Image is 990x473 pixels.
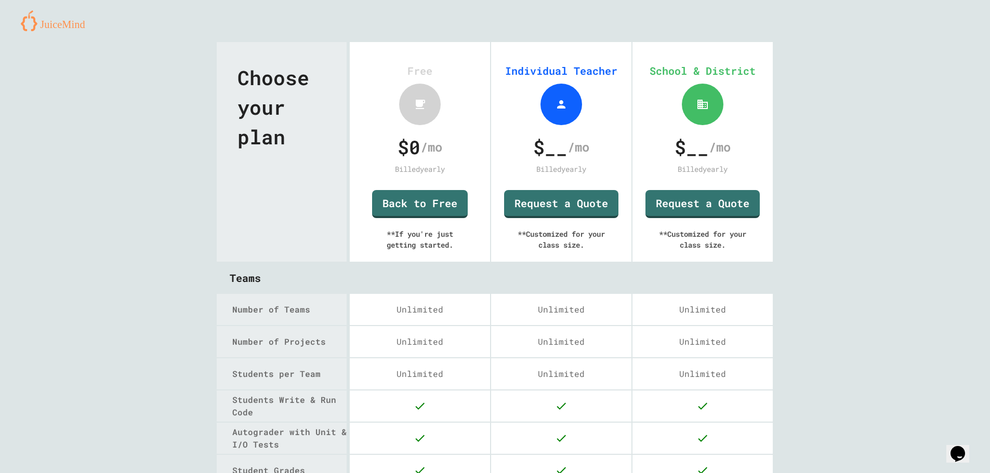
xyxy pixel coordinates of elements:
[643,164,762,174] div: Billed yearly
[350,294,490,325] div: Unlimited
[643,63,762,78] div: School & District
[504,190,618,218] a: Request a Quote
[360,63,480,78] div: Free
[491,358,631,389] div: Unlimited
[946,431,980,463] iframe: To enrich screen reader interactions, please activate Accessibility in Grammarly extension settings
[232,303,347,316] div: Number of Teams
[501,63,621,78] div: Individual Teacher
[350,358,490,389] div: Unlimited
[232,368,347,380] div: Students per Team
[232,335,347,348] div: Number of Projects
[217,42,347,262] div: Choose your plan
[491,294,631,325] div: Unlimited
[645,133,760,161] div: /mo
[372,190,468,218] a: Back to Free
[675,133,709,161] span: $ __
[217,262,773,293] div: Teams
[504,133,618,161] div: /mo
[501,164,621,174] div: Billed yearly
[350,326,490,357] div: Unlimited
[232,394,347,418] div: Students Write & Run Code
[398,133,420,161] span: $ 0
[632,294,773,325] div: Unlimited
[643,218,762,261] div: ** Customized for your class size.
[501,218,621,261] div: ** Customized for your class size.
[491,326,631,357] div: Unlimited
[632,358,773,389] div: Unlimited
[360,164,480,174] div: Billed yearly
[360,218,480,261] div: ** If you're just getting started.
[632,326,773,357] div: Unlimited
[645,190,760,218] a: Request a Quote
[533,133,567,161] span: $ __
[232,426,347,451] div: Autograder with Unit & I/O Tests
[21,10,93,31] img: logo-orange.svg
[363,133,477,161] div: /mo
